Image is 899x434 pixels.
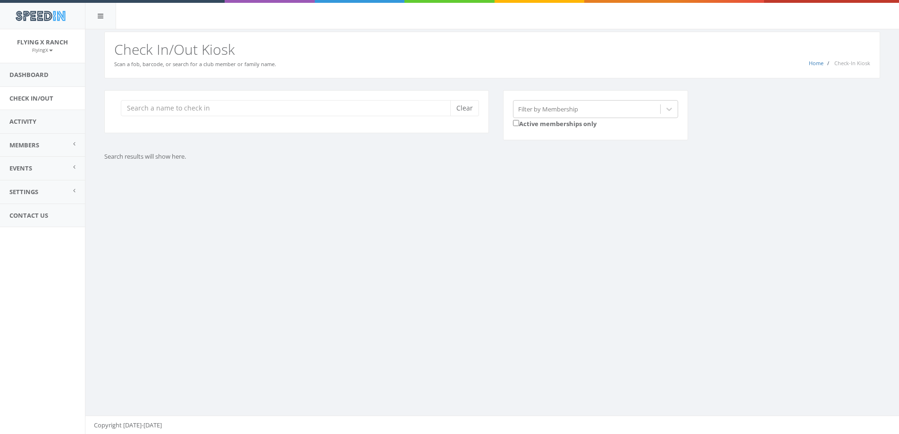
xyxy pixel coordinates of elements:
[518,104,578,113] div: Filter by Membership
[104,152,543,161] p: Search results will show here.
[834,60,870,67] span: Check-In Kiosk
[32,45,53,54] a: FlyingX
[17,38,68,46] span: Flying X Ranch
[121,100,457,116] input: Search a name to check in
[450,100,479,116] button: Clear
[9,211,48,220] span: Contact Us
[114,60,276,68] small: Scan a fob, barcode, or search for a club member or family name.
[809,60,823,67] a: Home
[32,47,53,53] small: FlyingX
[9,187,38,196] span: Settings
[513,120,519,126] input: Active memberships only
[11,7,70,25] img: speedin_logo.png
[513,118,597,128] label: Active memberships only
[114,42,870,57] h2: Check In/Out Kiosk
[9,141,39,149] span: Members
[9,164,32,172] span: Events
